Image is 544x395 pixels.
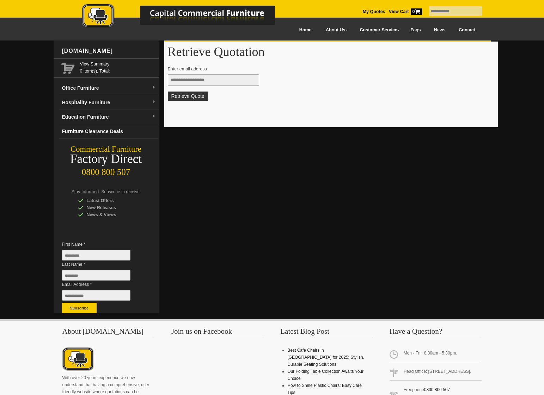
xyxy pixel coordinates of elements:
a: View Summary [80,61,156,68]
span: Email Address * [62,281,141,288]
a: Our Folding Table Collection Awaits Your Choice [287,369,363,381]
div: 0800 800 507 [54,164,159,177]
span: First Name * [62,241,141,248]
a: 0800 800 507 [424,387,450,392]
a: Furniture Clearance Deals [59,124,159,139]
img: dropdown [152,114,156,119]
div: Latest Offers [78,197,145,204]
span: Head Office: [STREET_ADDRESS]. [390,365,482,381]
input: Last Name * [62,270,130,281]
strong: View Cart [389,9,422,14]
a: Best Cafe Chairs in [GEOGRAPHIC_DATA] for 2025: Stylish, Durable Seating Solutions [287,348,364,367]
div: Factory Direct [54,154,159,164]
a: Education Furnituredropdown [59,110,159,124]
a: View Cart0 [387,9,422,14]
button: Retrieve Quote [168,92,208,101]
input: First Name * [62,250,130,261]
img: dropdown [152,100,156,104]
div: [DOMAIN_NAME] [59,40,159,62]
span: Subscribe to receive: [101,189,141,194]
span: Mon - Fri: 8:30am - 5:30pm. [390,347,482,362]
div: New Releases [78,204,145,211]
a: About Us [318,22,352,38]
div: News & Views [78,211,145,218]
a: Contact [452,22,482,38]
a: News [427,22,452,38]
a: Faqs [404,22,428,38]
h3: About [DOMAIN_NAME] [62,328,155,338]
h3: Have a Question? [390,328,482,338]
a: Hospitality Furnituredropdown [59,95,159,110]
a: How to Shine Plastic Chairs: Easy Care Tips [287,383,362,395]
a: Office Furnituredropdown [59,81,159,95]
img: Capital Commercial Furniture Logo [62,4,309,29]
a: Customer Service [352,22,404,38]
img: dropdown [152,86,156,90]
p: Enter email address [168,65,488,73]
a: My Quotes [363,9,385,14]
h3: Latest Blog Post [280,328,373,338]
div: Commercial Furniture [54,144,159,154]
h3: Join us on Facebook [171,328,264,338]
span: Last Name * [62,261,141,268]
input: Email Address * [62,290,130,301]
span: 0 item(s), Total: [80,61,156,74]
button: Subscribe [62,303,97,313]
span: 0 [411,8,422,15]
span: Stay Informed [72,189,99,194]
img: About CCFNZ Logo [62,347,93,372]
a: Capital Commercial Furniture Logo [62,4,309,31]
h1: Retrieve Quotation [168,45,494,58]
